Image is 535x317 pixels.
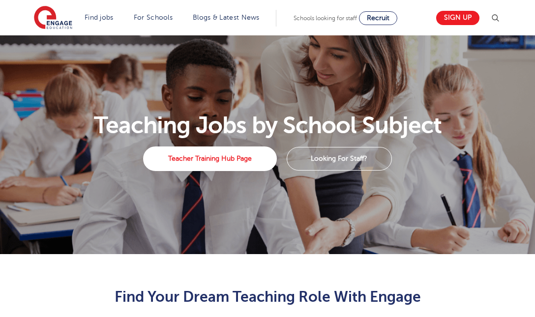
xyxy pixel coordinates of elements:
h2: Find Your Dream Teaching Role With Engage [36,288,499,305]
a: Recruit [359,11,397,25]
a: Sign up [436,11,479,25]
a: Blogs & Latest News [193,14,260,21]
a: Find jobs [85,14,114,21]
a: Teacher Training Hub Page [143,146,276,171]
a: For Schools [134,14,173,21]
img: Engage Education [34,6,72,30]
span: Recruit [367,14,389,22]
h1: Teaching Jobs by School Subject [36,114,499,137]
span: Schools looking for staff [294,15,357,22]
a: Looking For Staff? [287,147,392,171]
